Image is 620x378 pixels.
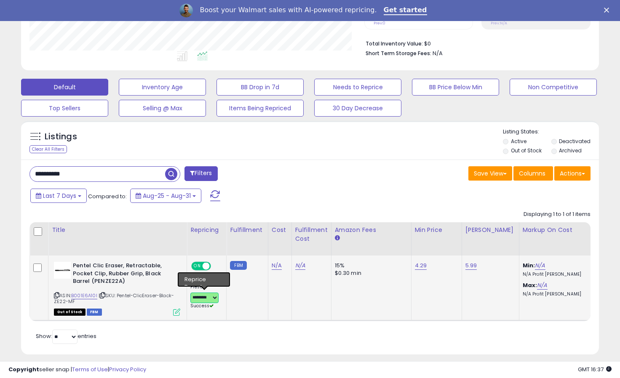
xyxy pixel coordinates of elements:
[54,309,86,316] span: All listings that are currently out of stock and unavailable for purchase on Amazon
[8,365,39,373] strong: Copyright
[210,263,223,270] span: OFF
[535,261,545,270] a: N/A
[200,6,377,14] div: Boost your Walmart sales with AI-powered repricing.
[412,79,499,96] button: BB Price Below Min
[272,261,282,270] a: N/A
[523,291,593,297] p: N/A Profit [PERSON_NAME]
[433,49,443,57] span: N/A
[519,222,599,256] th: The percentage added to the cost of goods (COGS) that forms the calculator for Min & Max prices.
[230,261,246,270] small: FBM
[554,166,591,181] button: Actions
[190,284,220,309] div: Preset:
[295,261,305,270] a: N/A
[54,262,71,279] img: 31GyNcl9JXL._SL40_.jpg
[21,79,108,96] button: Default
[510,79,597,96] button: Non Competitive
[335,262,405,269] div: 15%
[519,169,545,178] span: Columns
[192,263,203,270] span: ON
[468,166,512,181] button: Save View
[335,269,405,277] div: $0.30 min
[190,275,220,282] div: Amazon AI
[190,303,214,309] span: Success
[8,366,146,374] div: seller snap | |
[179,4,193,17] img: Profile image for Adrian
[559,147,582,154] label: Archived
[190,226,223,234] div: Repricing
[465,226,516,234] div: [PERSON_NAME]
[216,100,304,117] button: Items Being Repriced
[335,234,340,242] small: Amazon Fees.
[335,226,408,234] div: Amazon Fees
[384,6,427,15] a: Get started
[604,8,612,13] div: Close
[415,226,458,234] div: Min Price
[523,281,537,289] b: Max:
[119,100,206,117] button: Selling @ Max
[130,189,201,203] button: Aug-25 - Aug-31
[230,226,264,234] div: Fulfillment
[465,261,477,270] a: 5.99
[366,38,585,48] li: $0
[54,262,180,315] div: ASIN:
[314,79,401,96] button: Needs to Reprice
[374,21,385,26] small: Prev: 0
[52,226,183,234] div: Title
[503,128,599,136] p: Listing States:
[87,309,102,316] span: FBM
[29,145,67,153] div: Clear All Filters
[71,292,97,299] a: B001E6A10I
[513,166,553,181] button: Columns
[143,192,191,200] span: Aug-25 - Aug-31
[295,226,328,243] div: Fulfillment Cost
[88,192,127,200] span: Compared to:
[43,192,76,200] span: Last 7 Days
[523,261,535,269] b: Min:
[30,189,87,203] button: Last 7 Days
[45,131,77,143] h5: Listings
[272,226,288,234] div: Cost
[216,79,304,96] button: BB Drop in 7d
[511,138,526,145] label: Active
[366,50,431,57] b: Short Term Storage Fees:
[491,21,507,26] small: Prev: N/A
[119,79,206,96] button: Inventory Age
[559,138,591,145] label: Deactivated
[578,365,612,373] span: 2025-09-9 16:37 GMT
[21,100,108,117] button: Top Sellers
[73,262,175,287] b: Pentel Clic Eraser, Retractable, Pocket Clip, Rubber Grip, Black Barrel (PENZE22A)
[523,226,596,234] div: Markup on Cost
[537,281,547,290] a: N/A
[511,147,542,154] label: Out of Stock
[415,261,427,270] a: 4.29
[54,292,174,305] span: | SKU: Pentel-ClicEraser-Black-ZE22-MF
[109,365,146,373] a: Privacy Policy
[523,272,593,277] p: N/A Profit [PERSON_NAME]
[36,332,96,340] span: Show: entries
[314,100,401,117] button: 30 Day Decrease
[184,166,217,181] button: Filters
[366,40,423,47] b: Total Inventory Value:
[72,365,108,373] a: Terms of Use
[524,210,591,218] div: Displaying 1 to 1 of 1 items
